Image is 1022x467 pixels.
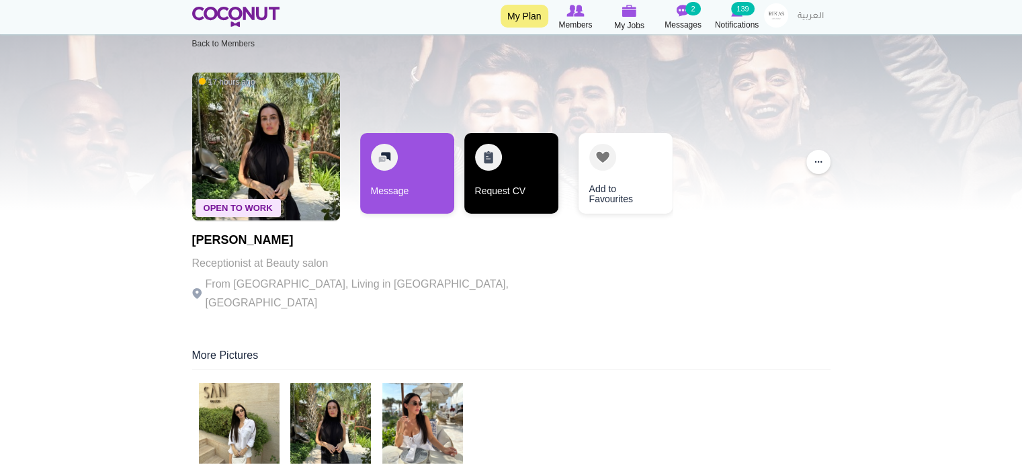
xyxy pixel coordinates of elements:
[360,133,454,220] div: 1 / 3
[603,3,656,32] a: My Jobs My Jobs
[806,150,831,174] button: ...
[622,5,637,17] img: My Jobs
[566,5,584,17] img: Browse Members
[568,133,663,220] div: 3 / 3
[192,7,280,27] img: Home
[549,3,603,32] a: Browse Members Members
[192,234,562,247] h1: [PERSON_NAME]
[614,19,644,32] span: My Jobs
[731,5,742,17] img: Notifications
[677,5,690,17] img: Messages
[501,5,548,28] a: My Plan
[199,77,255,88] span: 17 hours ago
[579,133,673,214] a: Add to Favourites
[464,133,558,220] div: 2 / 3
[192,39,255,48] a: Back to Members
[464,133,558,214] a: Request CV
[192,254,562,273] p: Receptionist at Beauty salon
[192,348,831,370] div: More Pictures
[360,133,454,214] a: Message
[558,18,592,32] span: Members
[715,18,759,32] span: Notifications
[192,275,562,312] p: From [GEOGRAPHIC_DATA], Living in [GEOGRAPHIC_DATA], [GEOGRAPHIC_DATA]
[665,18,701,32] span: Messages
[656,3,710,32] a: Messages Messages 2
[791,3,831,30] a: العربية
[731,2,754,15] small: 139
[196,199,281,217] span: Open To Work
[685,2,700,15] small: 2
[710,3,764,32] a: Notifications Notifications 139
